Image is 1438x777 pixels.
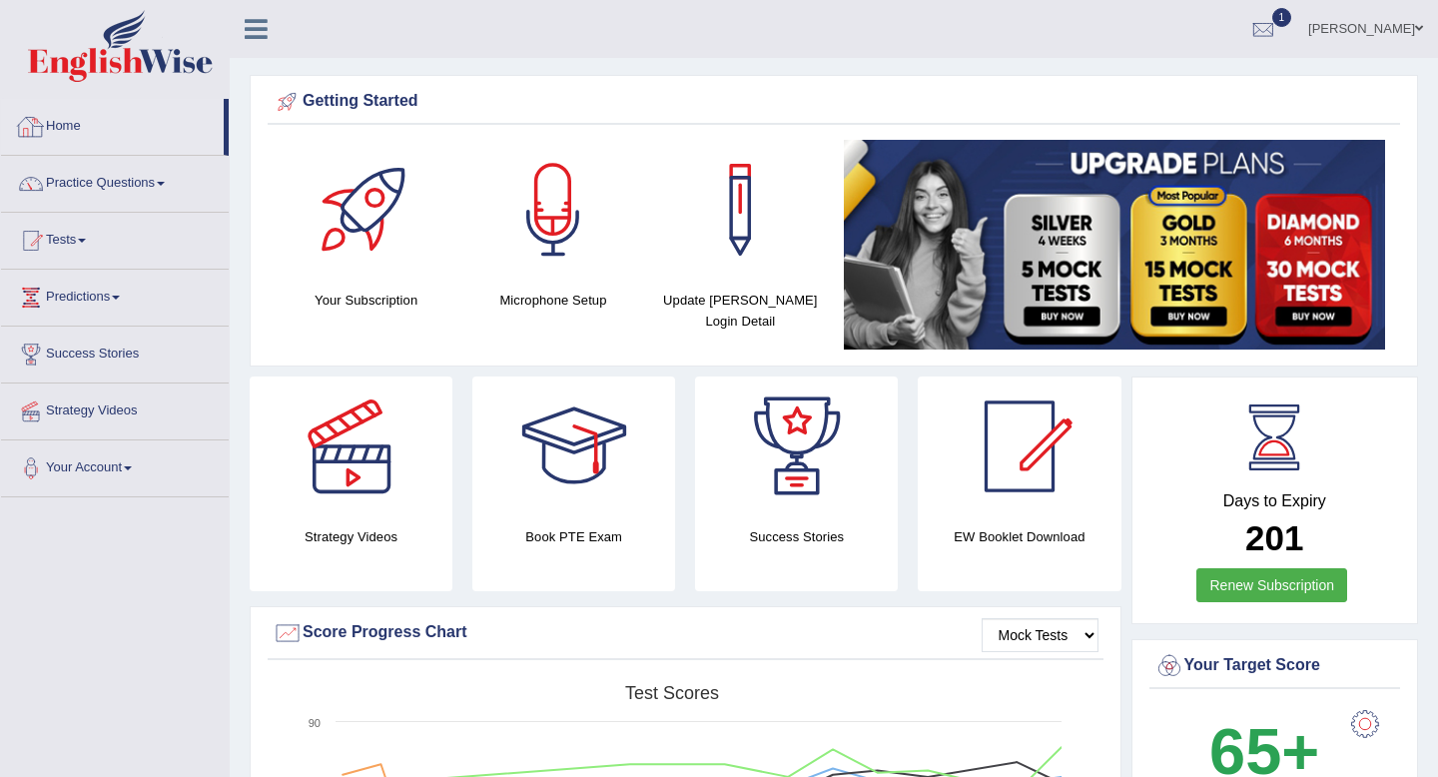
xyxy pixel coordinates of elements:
a: Home [1,99,224,149]
a: Predictions [1,270,229,320]
div: Getting Started [273,87,1395,117]
a: Strategy Videos [1,384,229,433]
a: Renew Subscription [1196,568,1347,602]
h4: Book PTE Exam [472,526,675,547]
h4: Microphone Setup [469,290,636,311]
h4: EW Booklet Download [918,526,1120,547]
a: Practice Questions [1,156,229,206]
h4: Update [PERSON_NAME] Login Detail [657,290,824,332]
h4: Success Stories [695,526,898,547]
b: 201 [1245,518,1303,557]
div: Your Target Score [1154,651,1396,681]
a: Tests [1,213,229,263]
tspan: Test scores [625,683,719,703]
span: 1 [1272,8,1292,27]
img: small5.jpg [844,140,1385,350]
a: Success Stories [1,327,229,377]
div: Score Progress Chart [273,618,1098,648]
h4: Your Subscription [283,290,449,311]
a: Your Account [1,440,229,490]
h4: Days to Expiry [1154,492,1396,510]
h4: Strategy Videos [250,526,452,547]
text: 90 [309,717,321,729]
